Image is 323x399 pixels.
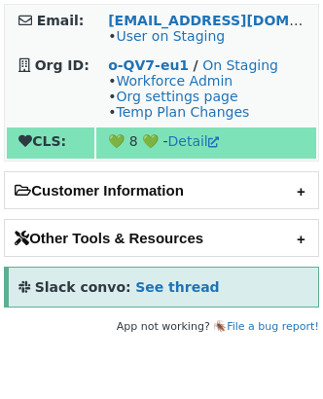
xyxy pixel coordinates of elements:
span: • [108,28,225,44]
h2: Customer Information [5,172,318,208]
h2: Other Tools & Resources [5,220,318,256]
a: On Staging [202,57,278,73]
strong: CLS: [18,133,66,149]
strong: / [194,57,198,73]
td: 💚 8 💚 - [96,127,316,159]
a: o-QV7-eu1 [108,57,189,73]
a: Temp Plan Changes [116,104,249,120]
a: Org settings page [116,89,237,104]
strong: Email: [37,13,85,28]
a: See thread [135,279,219,295]
span: • • • [108,73,249,120]
strong: Org ID: [35,57,90,73]
a: Workforce Admin [116,73,233,89]
a: User on Staging [116,28,225,44]
a: Detail [168,133,219,149]
strong: Slack convo: [35,279,131,295]
footer: App not working? 🪳 [4,317,319,337]
a: File a bug report! [227,320,319,333]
